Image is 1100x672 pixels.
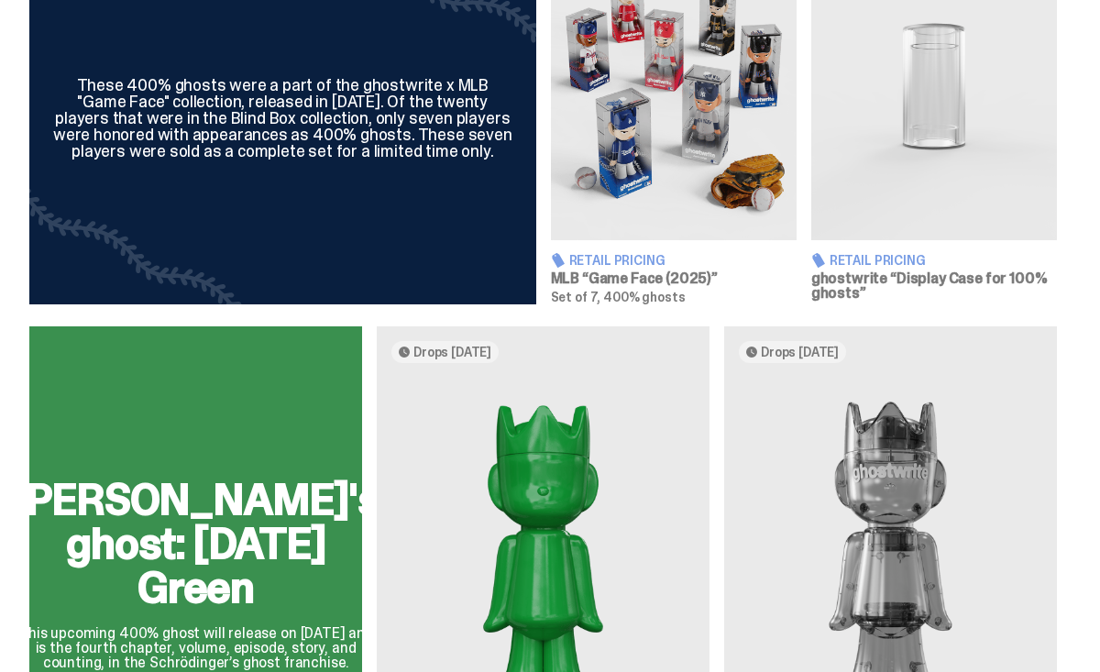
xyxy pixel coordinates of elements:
span: Drops [DATE] [413,345,491,359]
span: Drops [DATE] [761,345,839,359]
span: Set of 7, 400% ghosts [551,289,686,305]
span: Retail Pricing [830,254,926,267]
span: Retail Pricing [569,254,665,267]
h3: ghostwrite “Display Case for 100% ghosts” [811,271,1057,301]
h3: MLB “Game Face (2025)” [551,271,797,286]
h2: [PERSON_NAME]'s ghost: [DATE] Green [12,478,380,610]
div: These 400% ghosts were a part of the ghostwrite x MLB "Game Face" collection, released in [DATE].... [51,77,514,160]
p: This upcoming 400% ghost will release on [DATE] and is the fourth chapter, volume, episode, story... [12,626,380,670]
